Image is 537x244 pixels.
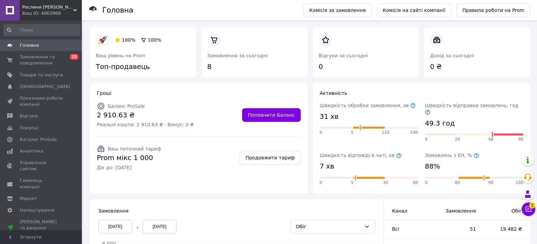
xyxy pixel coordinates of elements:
span: Активність [320,90,347,96]
span: 60 [413,180,418,186]
span: Маркет [20,196,37,202]
span: 30 [383,180,388,186]
button: Чат з покупцем1 [522,202,535,216]
span: Замовлення [441,207,476,214]
span: 1 [529,202,535,209]
span: Налаштування [20,207,55,213]
span: Реальні кошти: 2 910.63 ₴ · Бонус: 0 ₴ [97,121,194,128]
span: Каталог ProSale [20,137,57,143]
span: 7 хв [320,161,334,171]
span: Покупці [20,125,38,131]
span: 120 [382,130,389,135]
div: Обіг [296,223,361,230]
a: Поповнити Баланс [242,108,301,122]
span: Канал [392,208,407,214]
a: Комісія на сайті компанії [377,3,451,17]
span: 49.3 год [425,118,454,128]
span: 88% [425,161,440,171]
span: Управління сайтом [20,160,63,172]
a: Правила роботи на Prom [457,3,530,17]
span: 15 [70,54,78,60]
span: 0 [425,137,428,142]
span: 96 [518,137,523,142]
span: [DEMOGRAPHIC_DATA] [20,84,70,90]
span: Всi [392,226,399,232]
input: Пошук [3,24,80,36]
span: Аналітика [20,148,43,154]
span: 51 [441,226,476,232]
span: 90 [488,180,493,186]
span: Товари та послуги [20,72,63,78]
span: Prom мікс 1 000 [97,153,161,163]
h1: Головна [102,6,133,14]
span: 240 [410,130,418,135]
span: 5 [351,130,354,135]
span: Швидкість відповіді в чаті, хв [320,153,402,158]
span: 5 [351,180,354,186]
span: [PERSON_NAME] та рахунки [20,219,63,238]
span: Обіг [490,207,522,214]
span: 31 хв [320,112,339,121]
span: 100% [122,37,135,43]
div: [DATE] [98,220,132,233]
span: Баланс ProSale [108,103,145,109]
span: Замовлення та повідомлення [20,54,63,66]
span: 0 [320,180,323,186]
div: [DATE] [143,220,177,233]
span: 0 [320,130,323,135]
a: Комісія за замовлення [303,3,372,17]
span: Ваш поточний тариф [108,146,161,152]
span: Головна [20,42,39,48]
span: 100 [516,180,523,186]
span: 2 910.63 ₴ [97,110,194,120]
span: Замовлень з ЕН, % [425,153,479,158]
span: 24 [455,137,460,142]
span: 19 482 ₴ [490,226,522,232]
div: Ваш ID: 4063968 [22,10,82,16]
span: Діє до: [DATE] [97,164,161,171]
span: 100% [148,37,161,43]
span: Швидкість обробки замовлення, хв [320,103,416,108]
span: Гроші [97,90,111,96]
span: Швидкість відправки замовлень, год [425,103,518,115]
span: Відгуки [20,113,38,119]
span: Показники роботи компанії [20,95,63,107]
a: Продовжити тариф [240,151,301,164]
span: Рослини Мрія Розсадник Декоративних Рослин [22,4,73,10]
span: Гаманець компанії [20,177,63,190]
span: 80 [455,180,460,186]
span: Замовлення [98,208,129,214]
span: 48 [488,137,493,142]
span: 0 [425,180,428,186]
